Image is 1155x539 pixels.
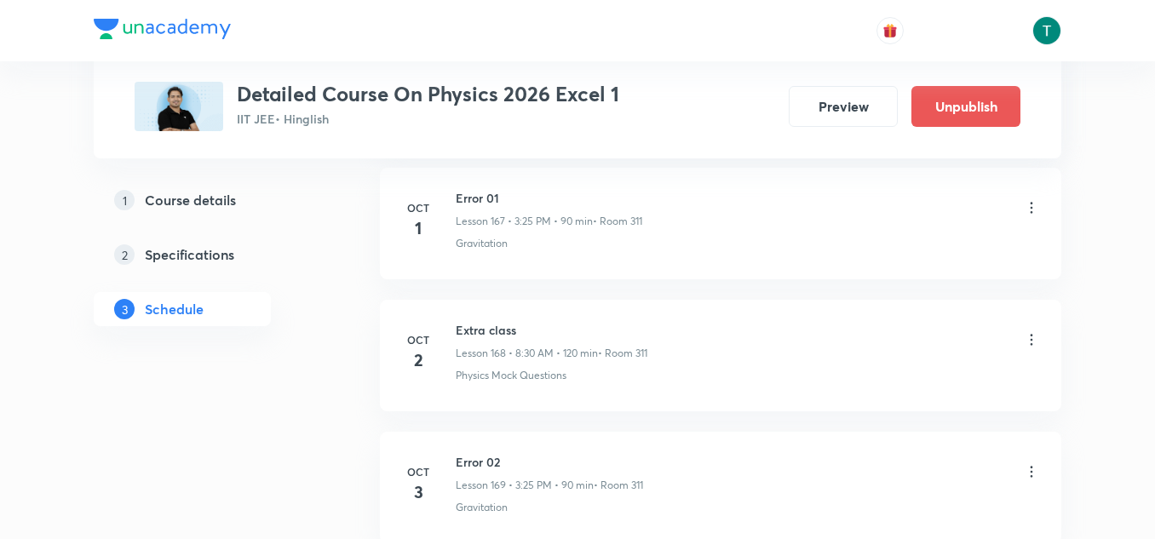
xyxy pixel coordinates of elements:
p: 3 [114,299,135,319]
button: Preview [789,86,898,127]
h6: Extra class [456,321,647,339]
h5: Schedule [145,299,204,319]
h5: Course details [145,190,236,210]
h6: Oct [401,464,435,479]
h5: Specifications [145,244,234,265]
p: Physics Mock Questions [456,368,566,383]
a: Company Logo [94,19,231,43]
h6: Error 02 [456,453,643,471]
p: 2 [114,244,135,265]
p: IIT JEE • Hinglish [237,110,619,128]
p: • Room 311 [598,346,647,361]
h4: 2 [401,347,435,373]
button: Unpublish [911,86,1020,127]
a: 2Specifications [94,238,325,272]
p: • Room 311 [593,214,642,229]
img: 74DD122F-5D13-4FD1-9319-D4B4CCD3E804_plus.png [135,82,223,131]
p: Lesson 168 • 8:30 AM • 120 min [456,346,598,361]
img: Tajvendra Singh [1032,16,1061,45]
img: avatar [882,23,898,38]
button: avatar [876,17,904,44]
p: Gravitation [456,236,508,251]
p: • Room 311 [594,478,643,493]
img: Company Logo [94,19,231,39]
p: 1 [114,190,135,210]
h6: Oct [401,332,435,347]
h3: Detailed Course On Physics 2026 Excel 1 [237,82,619,106]
h4: 1 [401,215,435,241]
h4: 3 [401,479,435,505]
h6: Error 01 [456,189,642,207]
h6: Oct [401,200,435,215]
p: Gravitation [456,500,508,515]
p: Lesson 169 • 3:25 PM • 90 min [456,478,594,493]
p: Lesson 167 • 3:25 PM • 90 min [456,214,593,229]
a: 1Course details [94,183,325,217]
